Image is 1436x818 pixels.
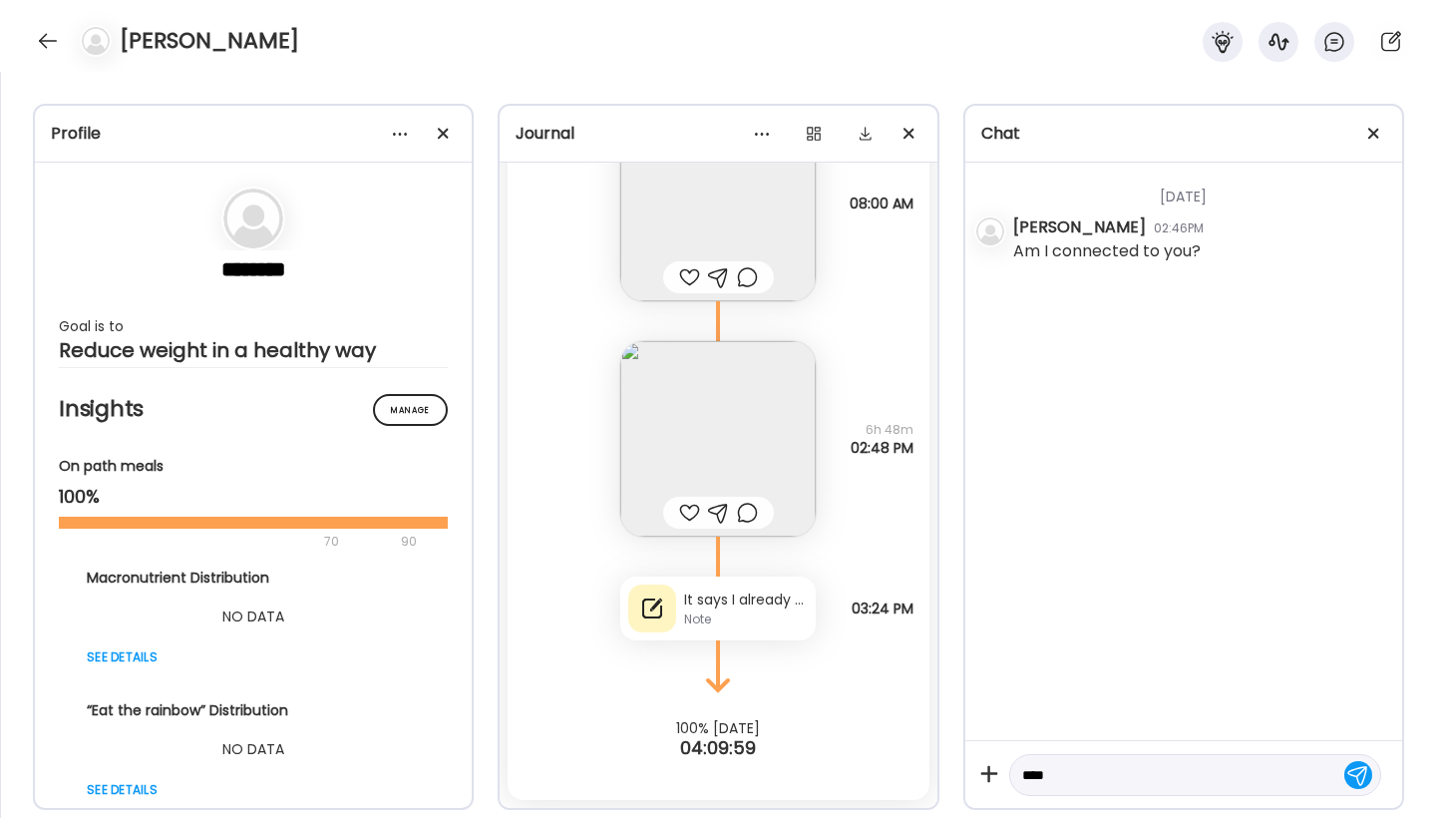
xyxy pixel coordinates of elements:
img: bg-avatar-default.svg [223,189,283,248]
div: On path meals [59,456,448,477]
div: NO DATA [87,737,420,761]
img: bg-avatar-default.svg [82,27,110,55]
span: 03:24 PM [852,600,913,617]
div: Macronutrient Distribution [87,568,420,589]
div: [PERSON_NAME] [1013,215,1146,239]
div: Manage [373,394,448,426]
div: Note [684,611,808,628]
div: Am I connected to you? [1013,239,1201,263]
img: bg-avatar-default.svg [976,217,1004,245]
span: 08:00 AM [850,195,913,212]
div: Chat [981,122,1386,146]
div: Journal [516,122,920,146]
div: 100% [59,485,448,509]
div: 70 [59,530,395,554]
div: 90 [399,530,419,554]
div: 100% [DATE] [500,720,936,736]
div: [DATE] [1013,163,1386,215]
div: 02:46PM [1154,219,1204,237]
div: Goal is to [59,314,448,338]
h2: Insights [59,394,448,424]
img: images%2F21MIQOuL1iQdPOV9bLjdDySHdXN2%2FNEAUKJpIo51CBEY6Ezxy%2FsadsklrhsQ5tXsUwCTQH_240 [620,106,816,301]
span: 02:48 PM [851,439,913,457]
img: images%2F21MIQOuL1iQdPOV9bLjdDySHdXN2%2FwHviVAgxEWJfZkRhuKkB%2FDfMuutPtqEFbUWTm4NbA_240 [620,341,816,537]
div: It says I already connected Apple health to Ate up under settings can you see it? Am I all sinked... [684,590,808,611]
div: 04:09:59 [500,736,936,760]
div: “Eat the rainbow” Distribution [87,700,420,721]
div: Profile [51,122,456,146]
div: NO DATA [87,605,420,628]
h4: [PERSON_NAME] [120,25,299,57]
span: 6h 48m [851,421,913,439]
div: Reduce weight in a healthy way [59,338,448,362]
